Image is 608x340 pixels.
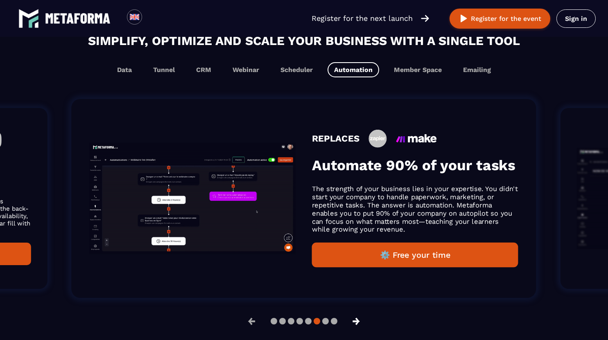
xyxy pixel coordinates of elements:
button: ← [241,311,262,331]
div: Search for option [142,9,162,27]
p: The strength of your business lies in your expertise. You didn't start your company to handle pap... [312,185,518,234]
h4: REPLACES [312,133,360,144]
img: play [459,14,469,24]
img: icon [396,134,437,143]
button: Member Space [387,62,448,77]
img: icon [369,130,387,148]
input: Search for option [149,14,155,23]
h2: Simplify, optimize and scale your business with a single tool [8,32,600,50]
img: logo [18,8,39,29]
button: CRM [190,62,218,77]
a: Sign in [556,9,596,28]
button: Scheduler [274,62,319,77]
p: Register for the next launch [312,13,413,24]
button: Tunnel [147,62,181,77]
button: Emailing [457,62,497,77]
img: arrow-right [421,14,429,23]
button: Automation [328,62,379,77]
h3: Automate 90% of your tasks [312,157,518,174]
button: Webinar [226,62,266,77]
button: ⚙️ Free your time [312,243,518,268]
img: logo [45,13,111,24]
button: Data [111,62,138,77]
button: → [346,311,367,331]
button: Register for the event [450,9,550,29]
img: gif [90,142,296,254]
img: en [129,12,140,22]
